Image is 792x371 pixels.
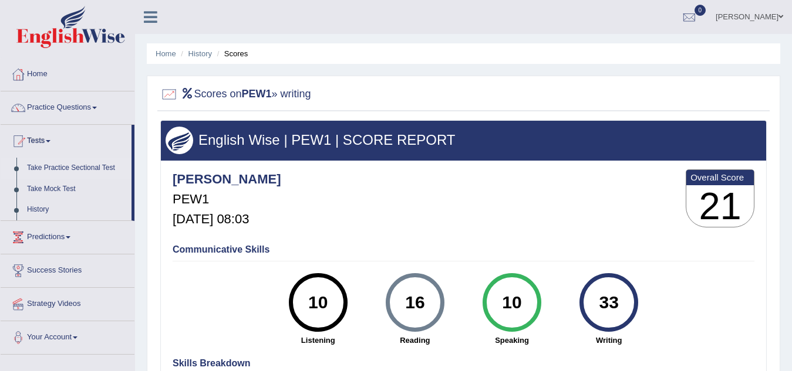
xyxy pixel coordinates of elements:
a: Practice Questions [1,91,134,121]
strong: Writing [567,335,652,346]
h3: English Wise | PEW1 | SCORE REPORT [166,132,761,148]
h3: 21 [686,185,754,227]
div: 10 [296,278,339,327]
a: Home [156,49,176,58]
img: wings.png [166,127,193,154]
div: 33 [588,278,631,327]
b: PEW1 [242,88,272,100]
h5: PEW1 [173,192,281,206]
a: Your Account [1,321,134,350]
h4: Skills Breakdown [173,358,754,369]
h2: Scores on » writing [160,86,311,103]
h5: [DATE] 08:03 [173,212,281,226]
h4: [PERSON_NAME] [173,172,281,186]
a: Predictions [1,221,134,250]
h4: Communicative Skills [173,244,754,255]
span: 0 [695,5,706,16]
div: 16 [393,278,436,327]
a: Success Stories [1,254,134,284]
strong: Listening [275,335,360,346]
a: Strategy Videos [1,288,134,317]
a: Take Mock Test [22,179,132,200]
strong: Reading [372,335,457,346]
a: Tests [1,125,132,154]
li: Scores [214,48,248,59]
a: Home [1,58,134,87]
strong: Speaking [469,335,554,346]
a: History [22,199,132,220]
b: Overall Score [690,172,750,182]
div: 10 [490,278,533,327]
a: Take Practice Sectional Test [22,158,132,179]
a: History [188,49,212,58]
